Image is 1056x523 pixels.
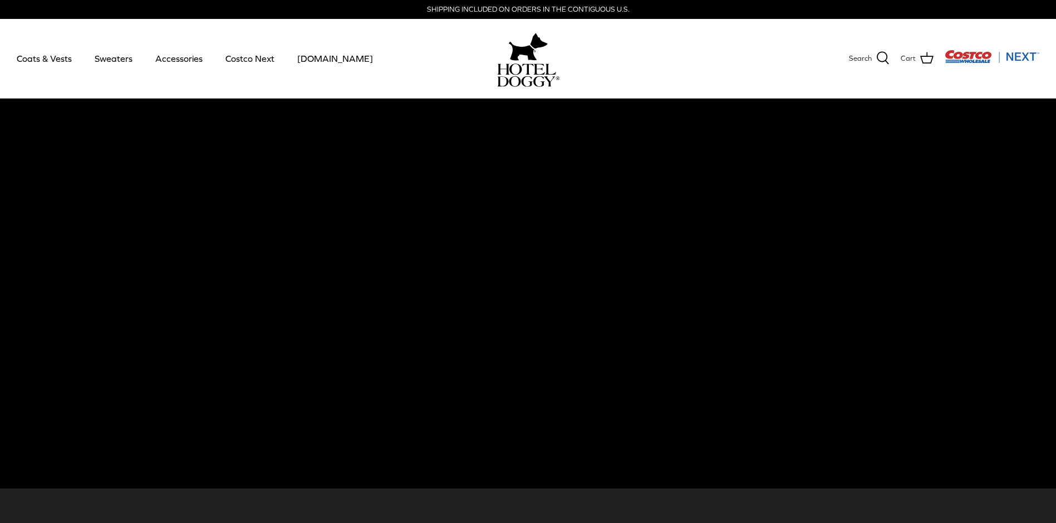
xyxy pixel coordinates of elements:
img: hoteldoggycom [497,63,559,87]
a: Cart [901,51,934,66]
a: Visit Costco Next [945,57,1039,65]
a: Accessories [145,40,213,77]
a: [DOMAIN_NAME] [287,40,383,77]
img: Costco Next [945,50,1039,63]
a: Costco Next [215,40,284,77]
a: Sweaters [85,40,143,77]
a: Search [849,51,890,66]
span: Search [849,53,872,65]
span: Cart [901,53,916,65]
a: Coats & Vests [7,40,82,77]
a: hoteldoggy.com hoteldoggycom [497,30,559,87]
img: hoteldoggy.com [509,30,548,63]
